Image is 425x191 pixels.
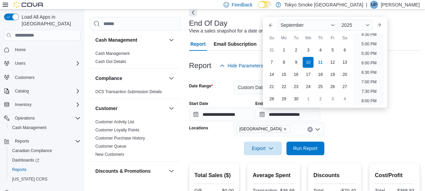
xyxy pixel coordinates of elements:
button: Cash Management [7,123,83,132]
li: 7:30 PM [359,87,379,95]
img: Cova [14,1,44,8]
input: Press the down key to enter a popover containing a calendar. Press the escape key to close the po... [255,108,320,121]
li: 7:00 PM [359,78,379,86]
span: Catalog [12,87,80,95]
span: Catalog [15,88,29,94]
span: Cash Out Details [95,59,126,64]
button: Discounts & Promotions [95,168,166,174]
div: day-19 [327,69,338,80]
div: day-3 [303,45,313,56]
div: day-2 [290,45,301,56]
a: Cash Management [95,51,129,56]
div: Tu [290,33,301,43]
label: End Date [255,101,273,106]
span: Run Report [293,145,317,152]
div: We [303,33,313,43]
div: day-8 [278,57,289,68]
a: Customer Loyalty Points [95,128,139,132]
span: Email Subscription [214,37,257,51]
div: Compliance [90,88,181,99]
div: day-17 [303,69,313,80]
p: Tokyo Smoke [GEOGRAPHIC_DATA] [284,1,363,9]
label: Date Range [189,83,213,89]
h3: Compliance [95,75,122,82]
div: day-29 [278,93,289,104]
button: Custom Date [234,81,324,94]
h2: Total Sales ($) [194,171,234,179]
span: Customer Purchase History [95,135,145,141]
h3: Customer [95,105,117,112]
span: Reports [12,167,26,172]
span: OCS Transaction Submission Details [95,89,162,94]
button: Remove Port Elgin from selection in this group [283,127,287,131]
span: New Customers [95,152,124,157]
div: day-26 [327,81,338,92]
span: Home [12,45,80,54]
span: [GEOGRAPHIC_DATA] [239,126,282,132]
button: Reports [12,137,32,145]
span: Operations [15,115,35,121]
h3: End Of Day [189,19,228,27]
div: day-20 [339,69,350,80]
div: day-15 [278,69,289,80]
button: Operations [12,114,38,122]
div: day-27 [339,81,350,92]
div: day-16 [290,69,301,80]
ul: Time [353,33,384,105]
li: 5:00 PM [359,40,379,48]
div: day-21 [266,81,277,92]
h3: Report [189,62,211,70]
span: Report [190,37,206,51]
button: Hide Parameters [217,59,266,72]
span: Users [15,61,25,66]
a: Customer Activity List [95,120,134,124]
button: Reports [7,165,83,174]
div: Customer [90,118,181,161]
div: View a sales snapshot for a date or date range. [189,27,288,35]
span: Hide Parameters [228,62,263,69]
div: day-6 [339,45,350,56]
div: day-9 [290,57,301,68]
button: Previous Month [265,20,276,30]
div: day-18 [315,69,326,80]
button: Users [1,59,83,68]
span: Export [248,142,278,155]
div: day-28 [266,93,277,104]
div: day-1 [303,93,313,104]
li: 5:30 PM [359,49,379,58]
div: Mo [278,33,289,43]
label: Start Date [189,101,208,106]
div: day-25 [315,81,326,92]
div: day-11 [315,57,326,68]
button: Next [189,8,197,17]
div: day-24 [303,81,313,92]
button: Inventory [12,101,34,109]
input: Dark Mode [258,1,272,8]
span: Cash Management [12,125,46,130]
h2: Cost/Profit [375,171,414,179]
h2: Average Spent [253,171,294,179]
span: Cash Management [9,124,80,132]
div: day-31 [266,45,277,56]
a: Customers [12,73,37,82]
span: Load All Apps in [GEOGRAPHIC_DATA] [19,14,80,27]
input: Press the down key to open a popover containing a calendar. [189,108,254,121]
span: Customers [15,75,34,80]
label: Locations [189,125,208,131]
div: day-14 [266,69,277,80]
button: Home [1,45,83,55]
a: Dashboards [7,155,83,165]
div: day-4 [339,93,350,104]
h2: Discounts [313,171,356,179]
span: Dashboards [12,157,39,163]
span: 2025 [341,22,352,28]
a: Customer Purchase History [95,136,145,141]
button: Clear input [307,127,313,132]
div: day-30 [290,93,301,104]
div: day-22 [278,81,289,92]
span: Canadian Compliance [12,148,52,153]
span: Customers [12,73,80,81]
